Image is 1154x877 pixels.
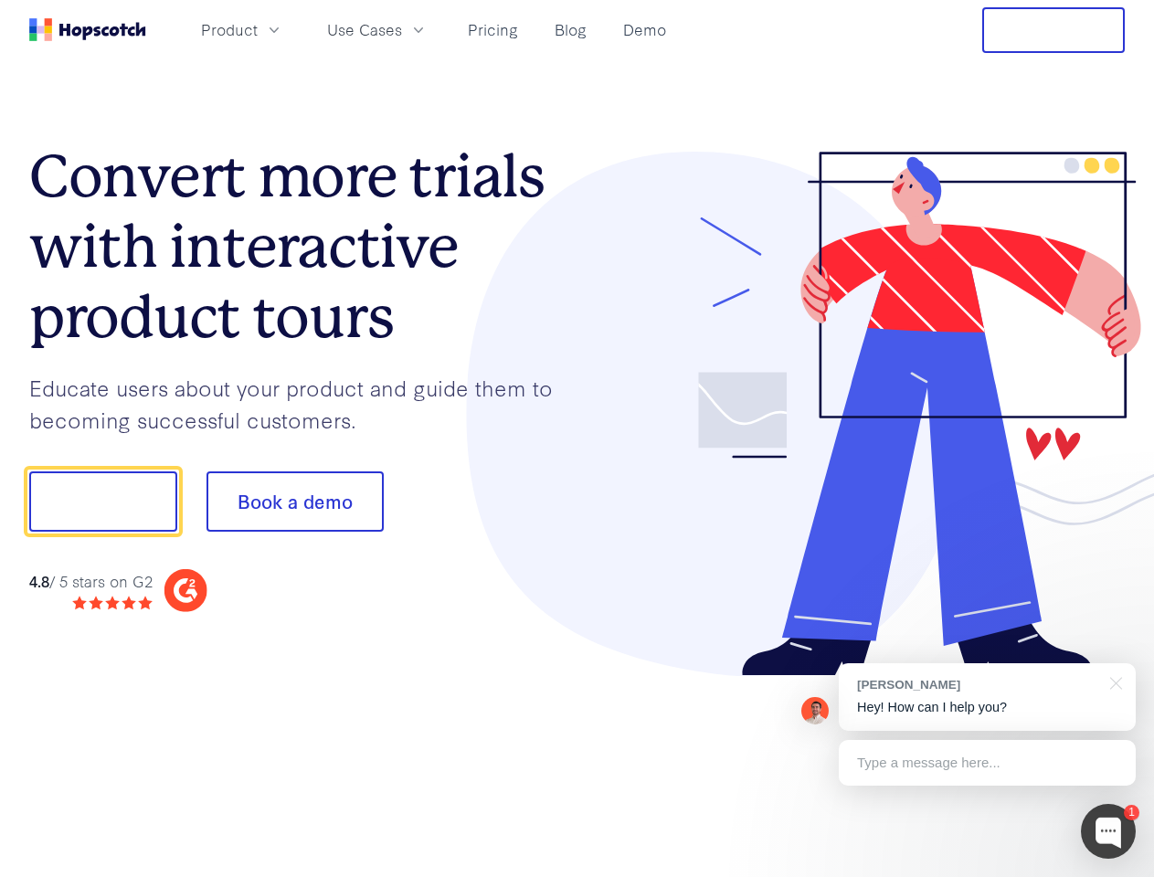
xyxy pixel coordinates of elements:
div: [PERSON_NAME] [857,676,1099,693]
div: / 5 stars on G2 [29,570,153,593]
p: Educate users about your product and guide them to becoming successful customers. [29,372,577,435]
p: Hey! How can I help you? [857,698,1117,717]
strong: 4.8 [29,570,49,591]
a: Demo [616,15,673,45]
button: Use Cases [316,15,439,45]
div: 1 [1124,805,1139,820]
a: Pricing [461,15,525,45]
img: Mark Spera [801,697,829,724]
button: Book a demo [206,471,384,532]
button: Product [190,15,294,45]
a: Blog [547,15,594,45]
a: Home [29,18,146,41]
button: Free Trial [982,7,1125,53]
span: Use Cases [327,18,402,41]
button: Show me! [29,471,177,532]
div: Type a message here... [839,740,1136,786]
span: Product [201,18,258,41]
h1: Convert more trials with interactive product tours [29,142,577,352]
